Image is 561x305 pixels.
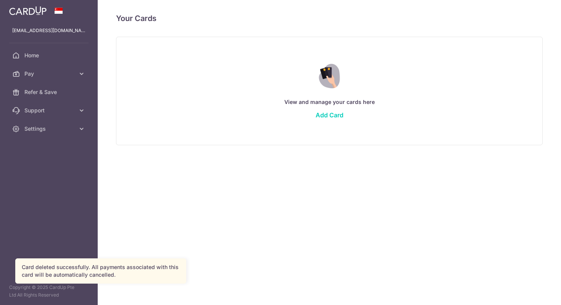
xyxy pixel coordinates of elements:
span: Pay [24,70,75,78]
h4: Your Cards [116,12,156,24]
img: CardUp [9,6,47,15]
span: Support [24,107,75,114]
div: Card deleted successfully. All payments associated with this card will be automatically cancelled. [22,263,180,279]
span: Home [24,52,75,59]
p: View and manage your cards here [132,97,527,107]
span: Settings [24,125,75,133]
p: [EMAIL_ADDRESS][DOMAIN_NAME] [12,27,85,34]
span: Refer & Save [24,88,75,96]
iframe: Opens a widget where you can find more information [512,282,553,301]
img: Credit Card [313,64,345,88]
a: Add Card [316,111,343,119]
